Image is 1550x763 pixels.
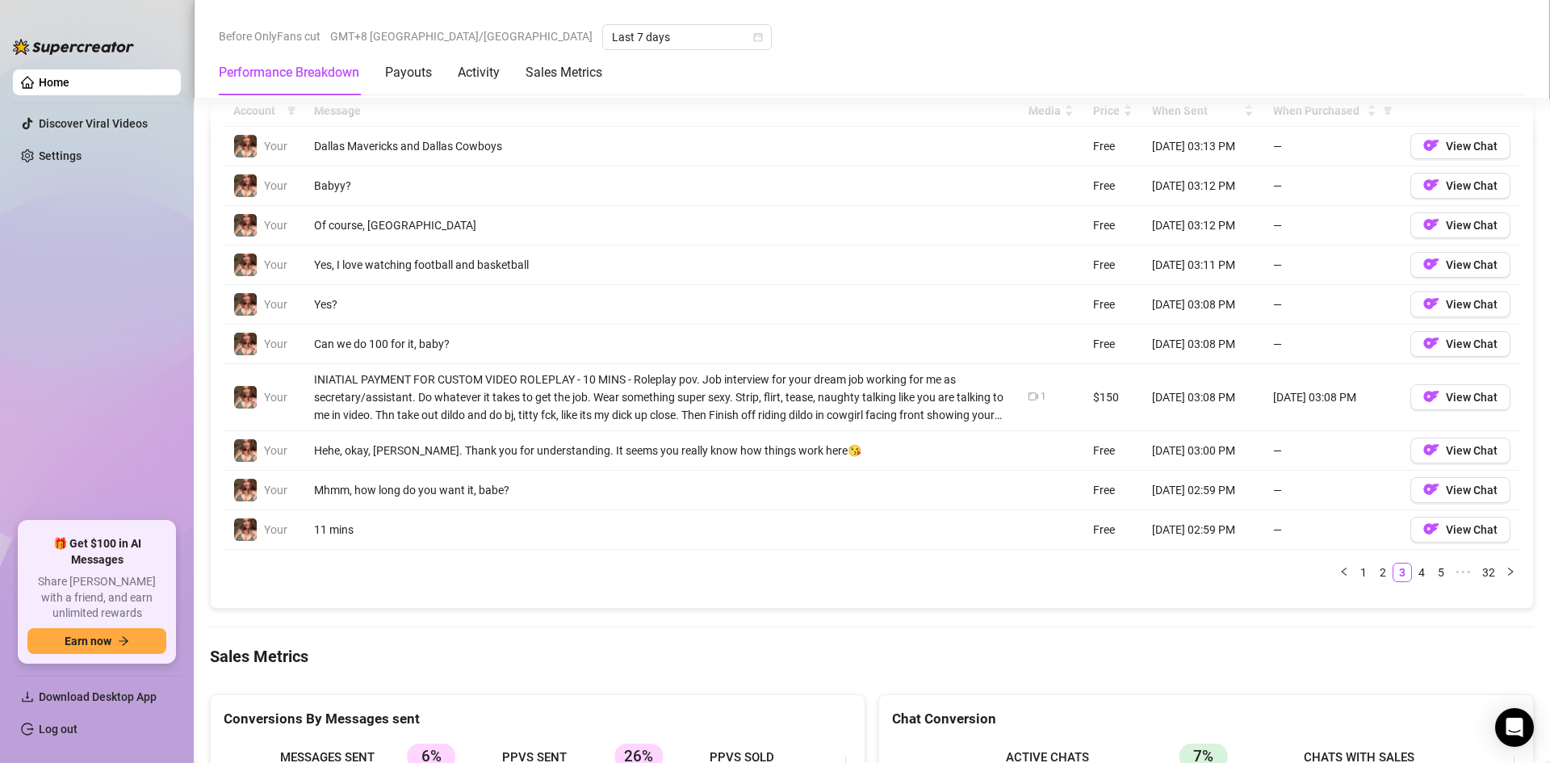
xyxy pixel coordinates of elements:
a: 5 [1432,564,1450,581]
li: 5 [1431,563,1451,582]
span: Account [233,102,280,119]
span: View Chat [1446,391,1498,404]
td: Free [1083,471,1142,510]
span: 🎁 Get $100 in AI Messages [27,536,166,568]
span: download [21,690,34,703]
td: [DATE] 03:08 PM [1142,285,1263,325]
img: Your [234,174,257,197]
span: View Chat [1446,258,1498,271]
div: Open Intercom Messenger [1495,708,1534,747]
span: arrow-right [118,635,129,647]
img: OF [1423,442,1439,458]
div: Mhmm, how long do you want it, babe? [314,481,1009,499]
img: Your [234,518,257,541]
a: 2 [1374,564,1392,581]
a: OFView Chat [1410,143,1510,156]
span: Your [264,523,287,536]
span: When Sent [1152,102,1241,119]
img: Your [234,439,257,462]
span: video-camera [1028,392,1038,401]
div: Conversions By Messages sent [224,708,852,730]
span: Your [264,140,287,153]
span: Price [1093,102,1120,119]
span: calendar [753,32,763,42]
a: OFView Chat [1410,182,1510,195]
img: logo-BBDzfeDw.svg [13,39,134,55]
li: Previous Page [1334,563,1354,582]
a: OFView Chat [1410,447,1510,460]
td: — [1263,206,1401,245]
div: INIATIAL PAYMENT FOR CUSTOM VIDEO ROLEPLAY - 10 MINS - Roleplay pov. Job interview for your dream... [314,371,1009,424]
div: 1 [1041,389,1046,405]
img: Your [234,254,257,276]
img: OF [1423,216,1439,233]
img: OF [1423,256,1439,272]
span: View Chat [1446,298,1498,311]
a: OFView Chat [1410,222,1510,235]
td: — [1263,245,1401,285]
td: [DATE] 03:12 PM [1142,206,1263,245]
div: Chat Conversion [892,708,1520,730]
button: OFView Chat [1410,133,1510,159]
a: OFView Chat [1410,262,1510,275]
button: OFView Chat [1410,517,1510,543]
a: 1 [1355,564,1372,581]
button: OFView Chat [1410,477,1510,503]
td: [DATE] 02:59 PM [1142,510,1263,550]
span: Download Desktop App [39,690,157,703]
button: OFView Chat [1410,212,1510,238]
button: Earn nowarrow-right [27,628,166,654]
td: [DATE] 03:13 PM [1142,127,1263,166]
li: 4 [1412,563,1431,582]
li: 3 [1393,563,1412,582]
span: filter [283,99,300,123]
td: Free [1083,325,1142,364]
li: Next Page [1501,563,1520,582]
img: Your [234,333,257,355]
span: Last 7 days [612,25,762,49]
img: OF [1423,388,1439,405]
img: OF [1423,335,1439,351]
td: $150 [1083,364,1142,431]
div: Hehe, okay, [PERSON_NAME]. Thank you for understanding. It seems you really know how things work ... [314,442,1009,459]
div: Yes? [314,296,1009,313]
span: filter [287,106,296,115]
button: OFView Chat [1410,438,1510,463]
li: 2 [1373,563,1393,582]
a: 3 [1393,564,1411,581]
span: filter [1380,99,1396,123]
td: [DATE] 03:08 PM [1263,364,1401,431]
a: OFView Chat [1410,394,1510,407]
span: Your [264,444,287,457]
span: Your [264,391,287,404]
td: Free [1083,245,1142,285]
a: OFView Chat [1410,341,1510,354]
li: 32 [1477,563,1501,582]
td: Free [1083,431,1142,471]
td: — [1263,285,1401,325]
span: filter [1383,106,1393,115]
span: Your [264,219,287,232]
td: — [1263,127,1401,166]
td: — [1263,510,1401,550]
div: 11 mins [314,521,1009,539]
td: [DATE] 03:11 PM [1142,245,1263,285]
span: Your [264,298,287,311]
td: Free [1083,510,1142,550]
span: View Chat [1446,179,1498,192]
img: OF [1423,481,1439,497]
a: Discover Viral Videos [39,117,148,130]
th: Price [1083,95,1142,127]
div: Payouts [385,63,432,82]
td: — [1263,431,1401,471]
button: OFView Chat [1410,331,1510,357]
a: OFView Chat [1410,487,1510,500]
span: Your [264,258,287,271]
img: Your [234,135,257,157]
button: OFView Chat [1410,291,1510,317]
button: OFView Chat [1410,173,1510,199]
span: left [1339,567,1349,576]
span: Your [264,179,287,192]
img: OF [1423,296,1439,312]
span: View Chat [1446,484,1498,497]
